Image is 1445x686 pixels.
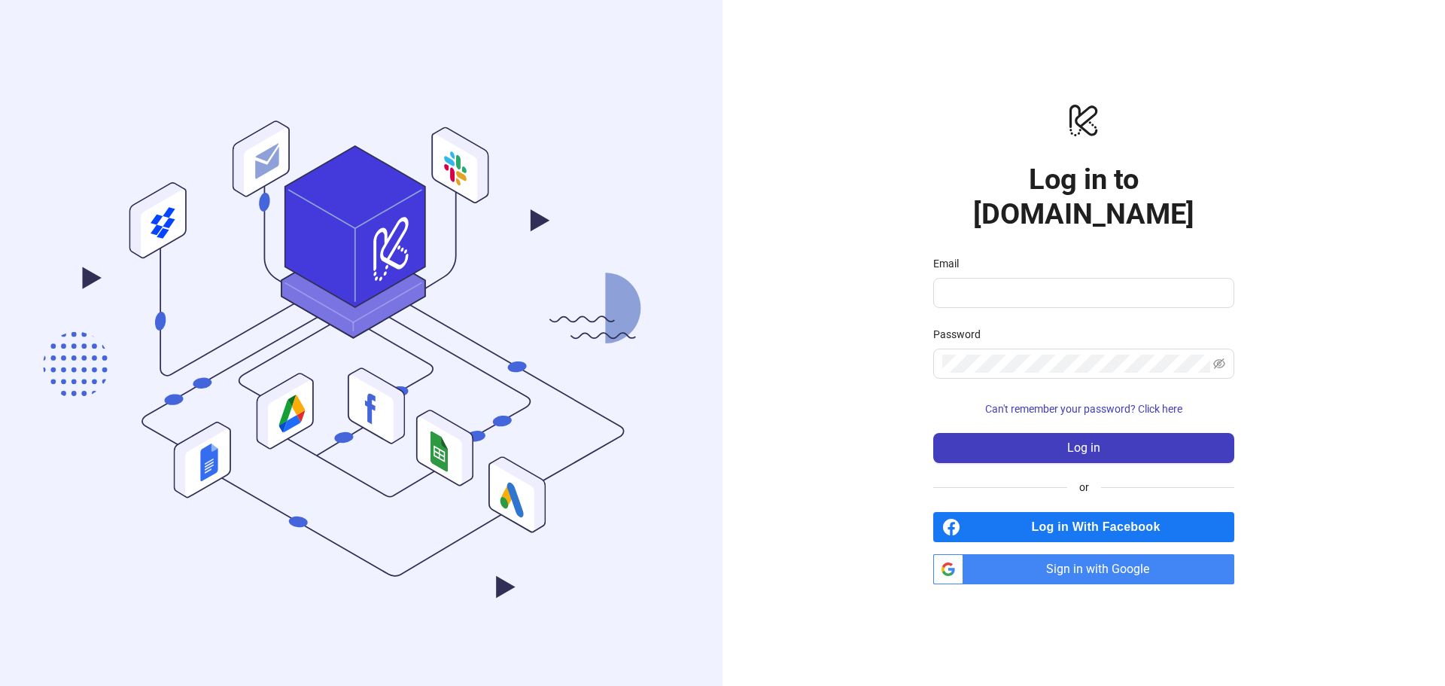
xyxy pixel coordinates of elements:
[1067,479,1101,495] span: or
[966,512,1234,542] span: Log in With Facebook
[1213,358,1225,370] span: eye-invisible
[933,403,1234,415] a: Can't remember your password? Click here
[933,255,969,272] label: Email
[933,397,1234,421] button: Can't remember your password? Click here
[942,284,1222,302] input: Email
[942,355,1210,373] input: Password
[933,512,1234,542] a: Log in With Facebook
[933,433,1234,463] button: Log in
[969,554,1234,584] span: Sign in with Google
[1067,441,1100,455] span: Log in
[933,162,1234,231] h1: Log in to [DOMAIN_NAME]
[933,554,1234,584] a: Sign in with Google
[933,326,990,343] label: Password
[985,403,1182,415] span: Can't remember your password? Click here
